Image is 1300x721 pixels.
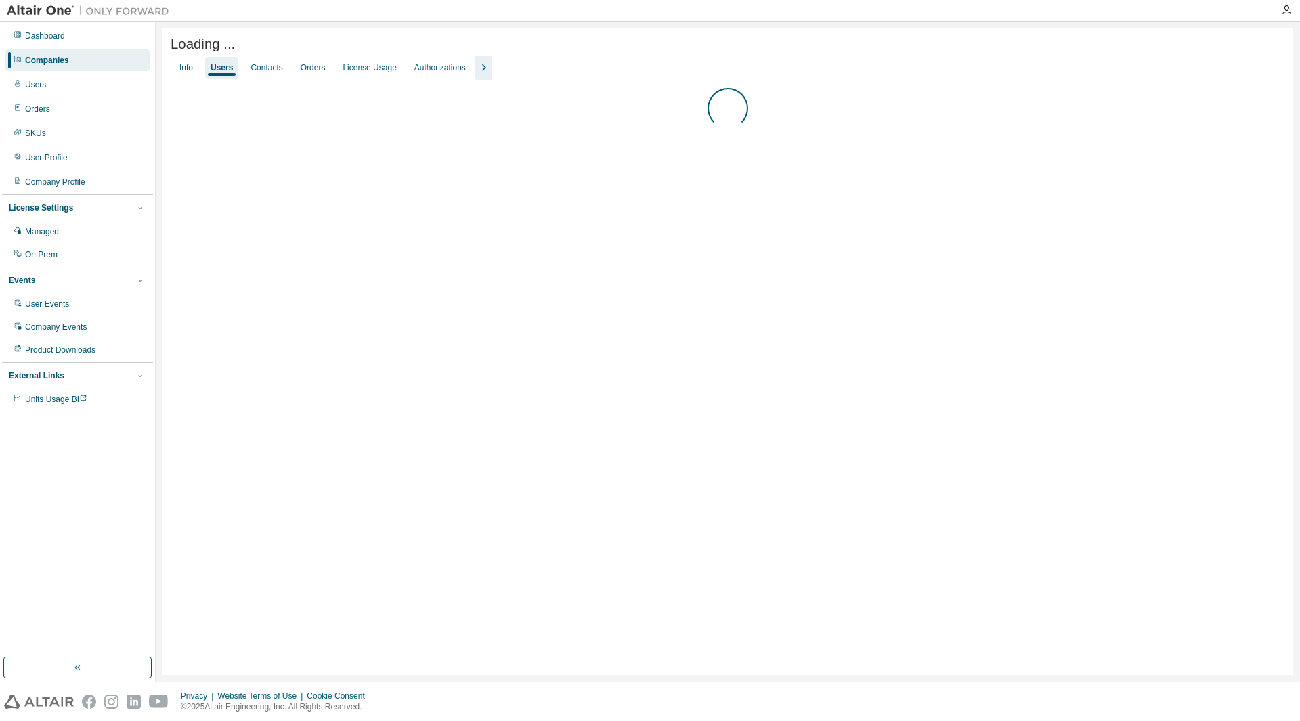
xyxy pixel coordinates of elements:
[4,695,74,709] img: altair_logo.svg
[217,691,307,701] div: Website Terms of Use
[127,695,141,709] img: linkedin.svg
[25,55,69,66] div: Companies
[25,299,69,309] div: User Events
[211,62,233,73] div: Users
[307,691,372,701] div: Cookie Consent
[251,62,282,73] div: Contacts
[149,695,169,709] img: youtube.svg
[181,691,217,701] div: Privacy
[25,249,58,260] div: On Prem
[9,275,35,286] div: Events
[25,322,87,332] div: Company Events
[9,202,73,213] div: License Settings
[25,79,46,90] div: Users
[414,62,466,73] div: Authorizations
[179,62,193,73] div: Info
[25,104,50,114] div: Orders
[25,345,95,355] div: Product Downloads
[9,370,64,381] div: External Links
[171,37,235,52] span: Loading ...
[7,4,176,18] img: Altair One
[104,695,118,709] img: instagram.svg
[82,695,96,709] img: facebook.svg
[25,152,68,163] div: User Profile
[343,62,396,73] div: License Usage
[25,395,87,404] span: Units Usage BI
[25,177,85,188] div: Company Profile
[181,701,373,713] p: © 2025 Altair Engineering, Inc. All Rights Reserved.
[301,62,326,73] div: Orders
[25,30,65,41] div: Dashboard
[25,128,46,139] div: SKUs
[25,226,59,237] div: Managed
